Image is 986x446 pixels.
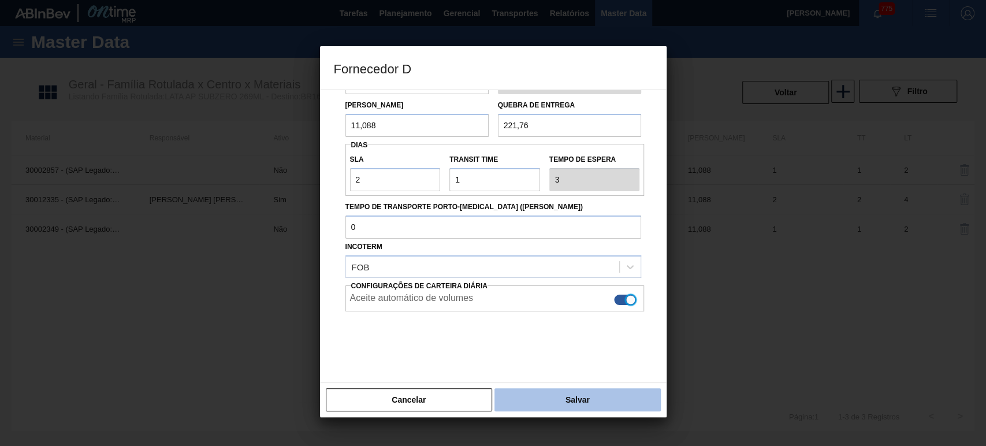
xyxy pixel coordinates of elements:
[350,151,441,168] label: SLA
[350,293,473,307] label: Aceite automático de volumes
[326,388,493,411] button: Cancelar
[345,101,404,109] label: [PERSON_NAME]
[345,243,382,251] label: Incoterm
[345,199,641,215] label: Tempo de Transporte Porto-[MEDICAL_DATA] ([PERSON_NAME])
[498,101,575,109] label: Quebra de entrega
[351,282,488,290] span: Configurações de Carteira Diária
[449,151,540,168] label: Transit Time
[320,46,667,90] h3: Fornecedor D
[494,388,660,411] button: Salvar
[345,278,641,311] div: Essa configuração habilita a criação automática de composição de carga do lado do fornecedor caso...
[549,151,640,168] label: Tempo de espera
[352,262,370,272] div: FOB
[351,141,368,149] span: Dias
